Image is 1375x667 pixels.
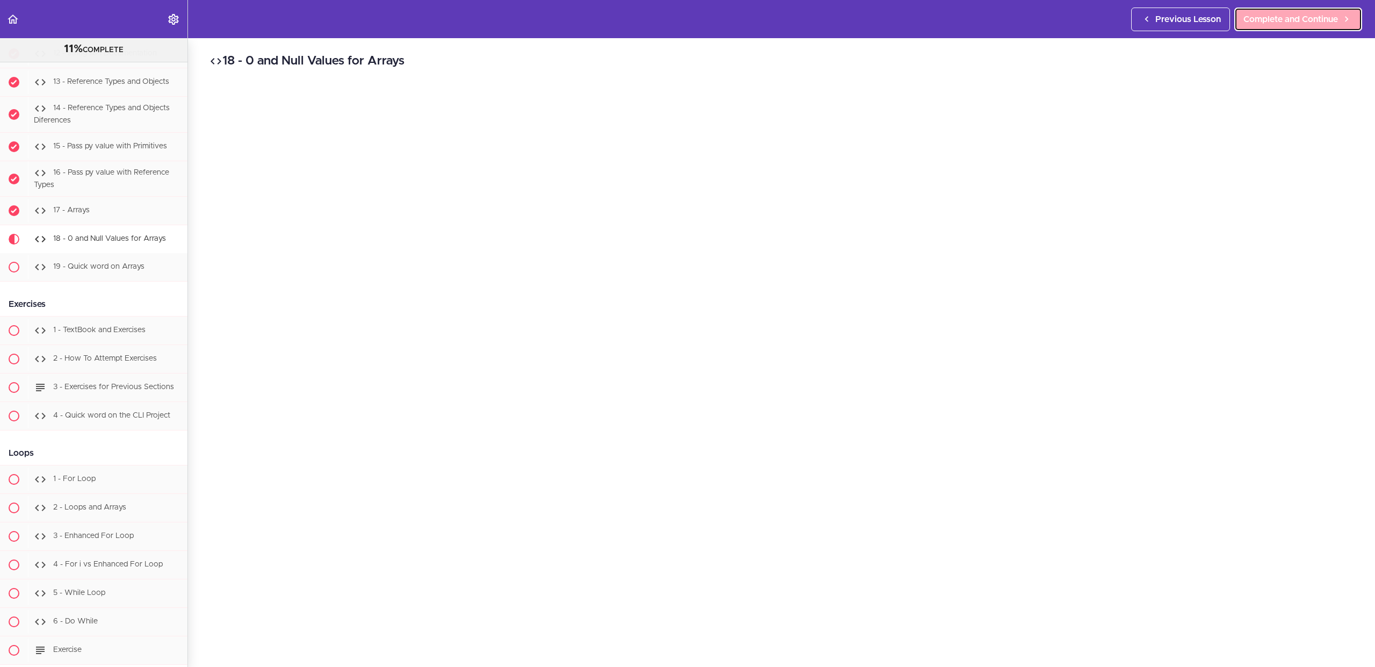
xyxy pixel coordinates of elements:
span: 2 - How To Attempt Exercises [53,355,157,363]
span: 17 - Arrays [53,207,90,214]
span: 14 - Reference Types and Objects Diferences [34,104,170,124]
span: 4 - Quick word on the CLI Project [53,412,170,420]
span: 13 - Reference Types and Objects [53,78,169,85]
svg: Settings Menu [167,13,180,26]
svg: Back to course curriculum [6,13,19,26]
div: COMPLETE [13,42,174,56]
span: 3 - Exercises for Previous Sections [53,384,174,391]
span: 3 - Enhanced For Loop [53,533,134,540]
span: 5 - While Loop [53,590,105,597]
span: Exercise [53,647,82,654]
h2: 18 - 0 and Null Values for Arrays [209,52,1354,70]
span: 16 - Pass py value with Reference Types [34,169,169,189]
span: 19 - Quick word on Arrays [53,263,144,271]
a: Previous Lesson [1131,8,1230,31]
span: Complete and Continue [1243,13,1338,26]
span: Previous Lesson [1155,13,1221,26]
span: 4 - For i vs Enhanced For Loop [53,561,163,569]
a: Complete and Continue [1234,8,1362,31]
span: 2 - Loops and Arrays [53,504,126,512]
span: 6 - Do While [53,618,98,626]
span: 15 - Pass py value with Primitives [53,142,167,150]
span: 1 - For Loop [53,476,96,483]
span: 11% [64,44,83,54]
span: 18 - 0 and Null Values for Arrays [53,235,166,243]
span: 1 - TextBook and Exercises [53,327,146,334]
